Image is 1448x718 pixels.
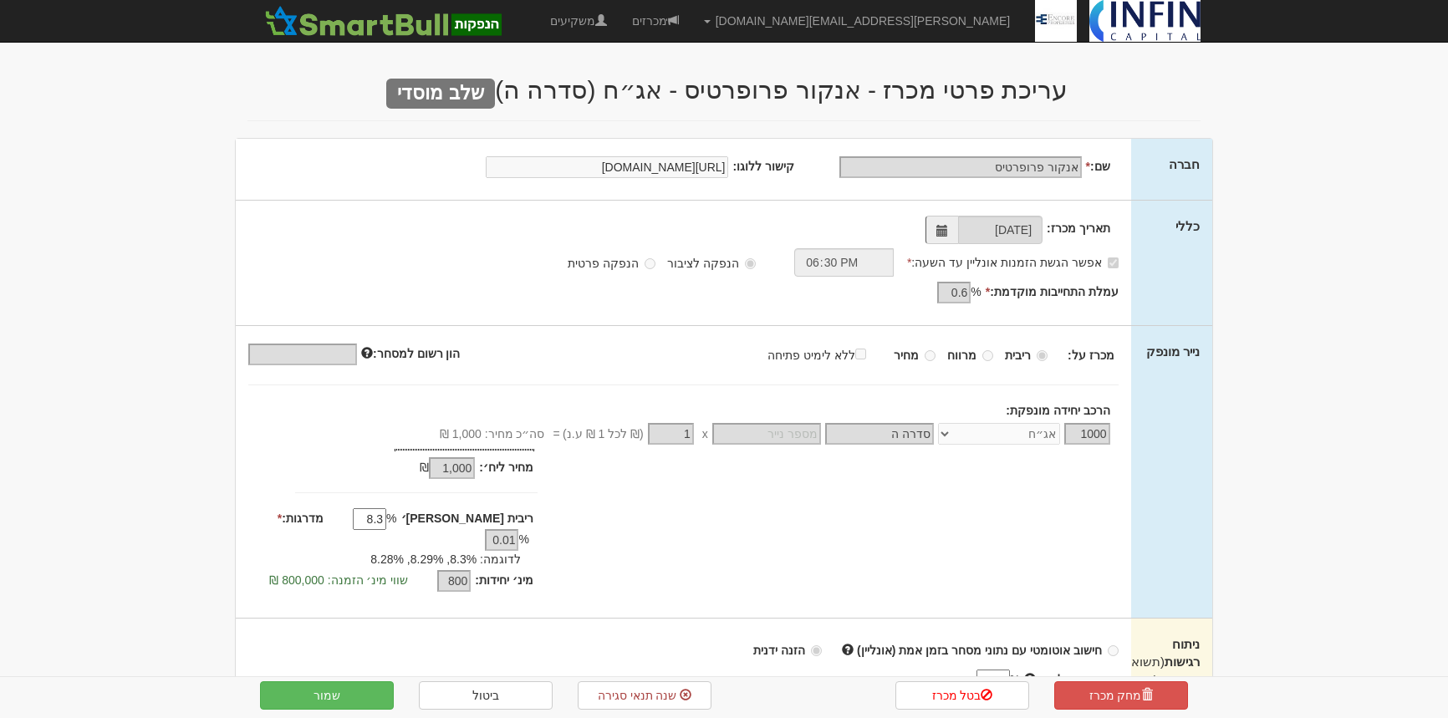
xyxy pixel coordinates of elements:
label: נייר מונפק [1146,343,1200,360]
span: (₪ לכל 1 ₪ ע.נ) [560,425,644,442]
label: הון רשום למסחר: [361,345,460,362]
strong: ריבית [1005,349,1031,362]
a: מחק מכרז [1054,681,1188,710]
input: מספר נייר [712,423,821,445]
strong: מרווח [947,349,976,362]
a: שנה תנאי סגירה [578,681,711,710]
span: x [702,425,708,442]
span: סה״כ מחיר: 1,000 ₪ [440,425,545,442]
input: כמות [1064,423,1110,445]
a: בטל מכרז [895,681,1029,710]
button: שמור [260,681,394,710]
input: הנפקה פרטית [645,258,655,269]
input: מחיר [925,350,936,361]
span: שווי מינ׳ הזמנה: 800,000 ₪ [269,573,408,587]
input: ללא לימיט פתיחה [855,349,866,359]
strong: הזנה ידנית [753,644,805,657]
strong: חישוב אוטומטי עם נתוני מסחר בזמן אמת (אונליין) [857,644,1102,657]
strong: מחיר [894,349,919,362]
input: ריבית [1037,350,1048,361]
span: לדוגמה: 8.3%, 8.29%, 8.28% [370,553,521,566]
span: % [971,283,981,300]
strong: הרכב יחידה מונפקת: [1006,404,1109,417]
span: % [518,531,528,547]
span: % [386,510,396,527]
input: מרווח [982,350,993,361]
label: עמלת התחייבות מוקדמת: [986,283,1119,300]
label: כללי [1175,217,1200,235]
input: הנפקה לציבור [745,258,756,269]
label: ריבית [PERSON_NAME]׳ [401,510,533,527]
span: שנה תנאי סגירה [598,689,677,702]
label: ריבית ממשלתית: [1024,671,1119,688]
span: % [1010,671,1020,688]
span: שלב מוסדי [386,79,495,109]
input: מחיר * [648,423,694,445]
label: אפשר הגשת הזמנות אונליין עד השעה: [907,254,1119,271]
label: מדרגות: [278,510,324,527]
label: תאריך מכרז: [1047,220,1110,237]
span: (תשואות ומרווחים) [1119,654,1200,686]
span: = [553,425,559,442]
label: חברה [1169,155,1200,173]
input: שם הסדרה * [825,423,934,445]
label: מחיר ליח׳: [479,459,533,476]
div: ₪ [350,459,480,479]
label: מינ׳ יחידות: [475,572,533,588]
label: ניתוח רגישות [1144,635,1200,689]
a: ביטול [419,681,553,710]
label: ללא לימיט פתיחה [767,345,883,364]
img: SmartBull Logo [260,4,506,38]
h2: עריכת פרטי מכרז - אנקור פרופרטיס - אג״ח (סדרה ה) [247,76,1201,104]
label: קישור ללוגו: [732,158,794,175]
input: הזנה ידנית [811,645,822,656]
label: הנפקה לציבור [667,255,756,272]
strong: מכרז על: [1068,349,1114,362]
input: חישוב אוטומטי עם נתוני מסחר בזמן אמת (אונליין) [1108,645,1119,656]
label: הנפקה פרטית [568,255,655,272]
input: אפשר הגשת הזמנות אונליין עד השעה:* [1108,257,1119,268]
label: שם: [1086,158,1110,175]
